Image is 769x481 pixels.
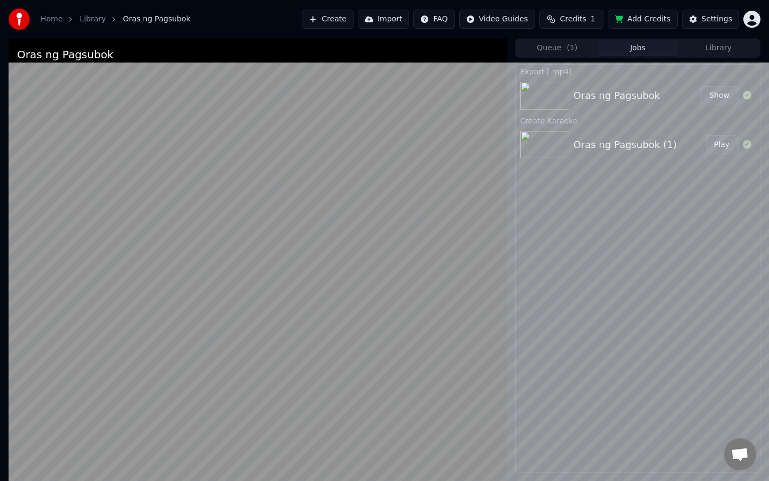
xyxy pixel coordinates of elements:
[539,10,603,29] button: Credits1
[705,135,739,154] button: Play
[608,10,678,29] button: Add Credits
[302,10,354,29] button: Create
[591,14,595,25] span: 1
[459,10,535,29] button: Video Guides
[9,9,30,30] img: youka
[560,14,586,25] span: Credits
[123,14,190,25] span: Oras ng Pagsubok
[413,10,454,29] button: FAQ
[517,41,598,56] button: Queue
[17,47,113,62] div: Oras ng Pagsubok
[41,14,191,25] nav: breadcrumb
[567,43,577,53] span: ( 1 )
[598,41,678,56] button: Jobs
[700,86,739,105] button: Show
[724,438,756,470] div: Open chat
[516,65,760,77] div: Export [.mp4]
[574,88,660,103] div: Oras ng Pagsubok
[682,10,739,29] button: Settings
[80,14,106,25] a: Library
[678,41,759,56] button: Library
[574,137,677,152] div: Oras ng Pagsubok (1)
[41,14,62,25] a: Home
[702,14,732,25] div: Settings
[516,114,760,127] div: Create Karaoke
[358,10,409,29] button: Import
